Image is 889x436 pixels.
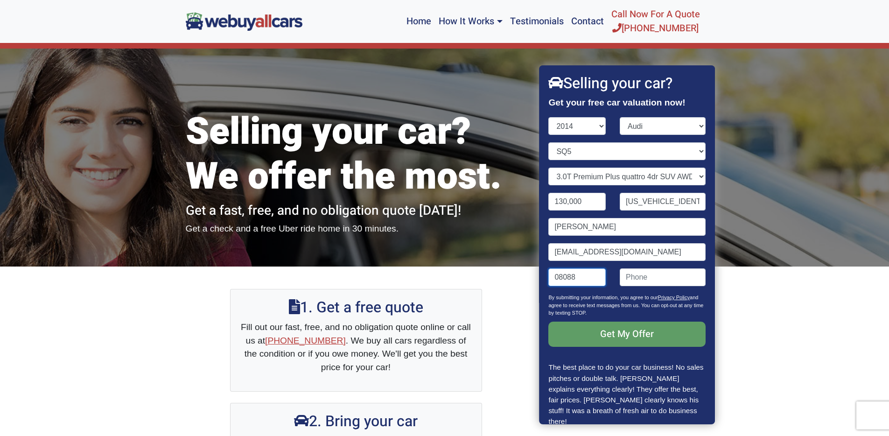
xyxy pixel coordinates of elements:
[506,4,567,39] a: Testimonials
[567,4,608,39] a: Contact
[549,193,606,211] input: Mileage
[549,75,706,92] h2: Selling your car?
[186,222,526,236] p: Get a check and a free Uber ride home in 30 minutes.
[549,362,706,426] p: The best place to do your car business! No sales pitches or double talk. [PERSON_NAME] explains e...
[240,299,472,316] h2: 1. Get a free quote
[186,110,526,199] h1: Selling your car? We offer the most.
[658,295,690,300] a: Privacy Policy
[403,4,435,39] a: Home
[549,243,706,261] input: Email
[435,4,506,39] a: How It Works
[549,294,706,322] p: By submitting your information, you agree to our and agree to receive text messages from us. You ...
[265,336,346,345] a: [PHONE_NUMBER]
[240,321,472,374] p: Fill out our fast, free, and no obligation quote online or call us at . We buy all cars regardles...
[549,268,606,286] input: Zip code
[620,268,706,286] input: Phone
[608,4,704,39] a: Call Now For A Quote[PHONE_NUMBER]
[186,203,526,219] h2: Get a fast, free, and no obligation quote [DATE]!
[620,193,706,211] input: VIN (optional)
[186,12,302,30] img: We Buy All Cars in NJ logo
[549,98,686,107] strong: Get your free car valuation now!
[549,218,706,236] input: Name
[240,413,472,430] h2: 2. Bring your car
[549,117,706,362] form: Contact form
[549,322,706,347] input: Get My Offer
